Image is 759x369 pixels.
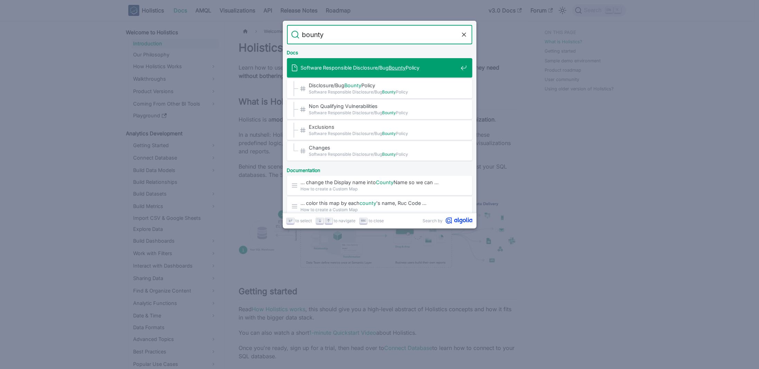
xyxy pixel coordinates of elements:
span: Software Responsible Disclosure/Bug Policy [309,109,458,116]
span: Non Qualifying Vulnerabilities​ [309,103,458,109]
input: Search docs [299,25,460,44]
a: … color this map by eachcounty's name, Ruc Code …How to create a Custom Map [287,197,472,216]
div: Documentation [286,162,474,176]
a: … change the Display name intoCountyName so we can …How to create a Custom Map [287,176,472,195]
div: Docs [286,44,474,58]
span: Software Responsible Disclosure/Bug Policy [301,64,458,71]
mark: Bounty [382,89,396,94]
span: Exclusions​ [309,124,458,130]
svg: Escape key [361,218,366,223]
mark: county [360,200,377,206]
span: Software Responsible Disclosure/Bug Policy [309,130,458,137]
a: Changes​Software Responsible Disclosure/BugBountyPolicy [287,141,472,161]
svg: Algolia [446,217,472,224]
svg: Arrow down [317,218,323,223]
mark: Bounty [382,110,396,115]
a: Exclusions​Software Responsible Disclosure/BugBountyPolicy [287,120,472,140]
span: Software Responsible Disclosure/Bug Policy [309,151,458,157]
mark: Bounty [345,82,362,88]
a: Search byAlgolia [423,217,472,224]
span: How to create a Custom Map [301,206,458,213]
mark: Bounty [389,65,406,71]
span: … color this map by each 's name, Ruc Code … [301,200,458,206]
span: to navigate [334,217,356,224]
span: How to create a Custom Map [301,186,458,192]
mark: Bounty [382,152,396,157]
a: Disclosure/BugBountyPolicy​Software Responsible Disclosure/BugBountyPolicy [287,79,472,98]
button: Clear the query [460,30,468,39]
mark: County [376,179,394,185]
svg: Enter key [288,218,293,223]
a: Non Qualifying Vulnerabilities​Software Responsible Disclosure/BugBountyPolicy [287,100,472,119]
span: to select [296,217,312,224]
span: Disclosure/Bug Policy​ [309,82,458,89]
span: to close [369,217,384,224]
span: Search by [423,217,443,224]
svg: Arrow up [326,218,331,223]
span: … change the Display name into Name so we can … [301,179,458,186]
mark: Bounty [382,131,396,136]
span: Changes​ [309,144,458,151]
a: Software Responsible Disclosure/BugBountyPolicy [287,58,472,78]
span: Software Responsible Disclosure/Bug Policy [309,89,458,95]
